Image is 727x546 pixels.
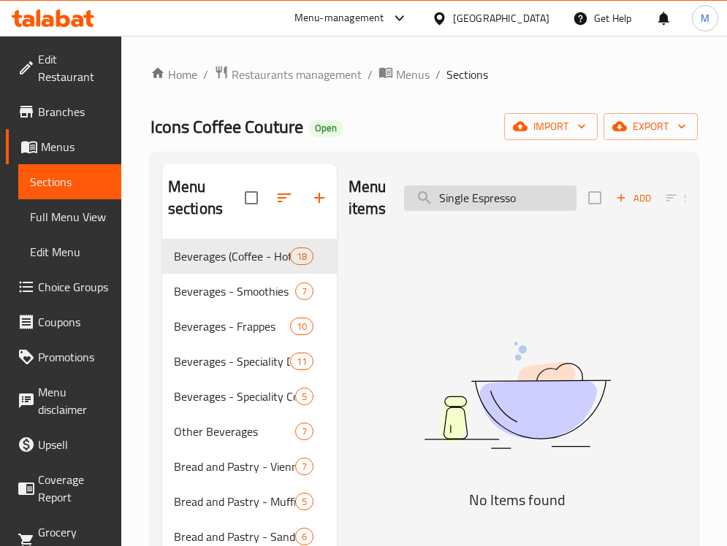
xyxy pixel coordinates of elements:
span: Icons Coffee Couture [151,110,303,143]
span: Restaurants management [232,66,362,83]
span: Full Menu View [30,208,110,226]
span: Edit Restaurant [38,50,110,85]
div: Other Beverages7 [162,414,337,449]
span: Beverages - Frappes [174,318,290,335]
span: 5 [296,390,313,404]
div: Open [309,120,343,137]
a: Coverage Report [6,462,121,515]
a: Sections [18,164,121,199]
li: / [203,66,208,83]
div: items [295,282,313,300]
span: Promotions [38,348,110,366]
div: Beverages (Coffee - Hot Choco - Tea)18 [162,239,337,274]
span: 7 [296,285,313,299]
span: 5 [296,495,313,509]
a: Full Menu View [18,199,121,234]
span: Select all sections [236,182,267,213]
div: Menu-management [294,9,384,27]
span: 18 [291,250,313,264]
h2: Menu items [349,176,387,220]
button: import [504,113,598,140]
div: Bread and Pastry - Viennoiserie7 [162,449,337,484]
span: 7 [296,425,313,439]
a: Branches [6,94,121,129]
span: Menus [396,66,430,83]
div: Beverages - Smoothies7 [162,274,337,309]
nav: breadcrumb [151,65,698,84]
span: export [615,118,686,136]
span: Beverages (Coffee - Hot Choco - Tea) [174,247,290,265]
a: Menu disclaimer [6,374,121,427]
span: Edit Menu [30,243,110,261]
span: Beverages - Speciality Drinks [174,353,290,370]
span: Menu disclaimer [38,383,110,418]
button: Add section [302,180,337,215]
li: / [368,66,373,83]
div: items [290,318,313,335]
div: [GEOGRAPHIC_DATA] [453,10,549,26]
h2: Menu sections [168,176,245,220]
span: Coupons [38,313,110,331]
span: Branches [38,103,110,120]
span: Bread and Pastry - Viennoiserie [174,458,295,475]
span: Sections [446,66,488,83]
h5: No Items found [349,488,686,512]
div: items [295,493,313,510]
div: items [290,353,313,370]
a: Menus [378,65,430,84]
span: Add [614,190,653,207]
span: Bread and Pastry - Sandwiches [174,528,295,545]
span: M [701,10,709,26]
div: items [295,528,313,545]
span: 10 [291,320,313,334]
a: Choice Groups [6,269,121,304]
div: items [295,388,313,405]
button: Add [610,187,657,209]
div: items [290,247,313,265]
div: Beverages - Speciality Coffees5 [162,379,337,414]
img: dish.svg [349,306,686,485]
span: 6 [296,530,313,544]
span: 7 [296,460,313,474]
span: Open [309,122,343,134]
span: Sections [30,173,110,191]
span: Add item [610,187,657,209]
div: items [295,423,313,440]
button: export [604,113,698,140]
div: items [295,458,313,475]
a: Home [151,66,197,83]
span: Menus [41,138,110,155]
span: Beverages - Smoothies [174,282,295,300]
span: Bread and Pastry - Muffins [174,493,295,510]
a: Menus [6,129,121,164]
span: Beverages - Speciality Coffees [174,388,295,405]
a: Upsell [6,427,121,462]
a: Coupons [6,304,121,339]
div: Bread and Pastry - Muffins5 [162,484,337,519]
span: Other Beverages [174,423,295,440]
a: Edit Restaurant [6,42,121,94]
a: Restaurants management [214,65,362,84]
span: 11 [291,355,313,369]
span: import [516,118,586,136]
a: Promotions [6,339,121,374]
li: / [435,66,441,83]
span: Sort sections [267,180,302,215]
div: Beverages - Frappes10 [162,309,337,344]
span: Choice Groups [38,278,110,296]
input: search [404,185,576,211]
span: Select section first [657,187,716,209]
span: Coverage Report [38,471,110,506]
a: Edit Menu [18,234,121,269]
div: Beverages - Speciality Drinks11 [162,344,337,379]
span: Upsell [38,436,110,453]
